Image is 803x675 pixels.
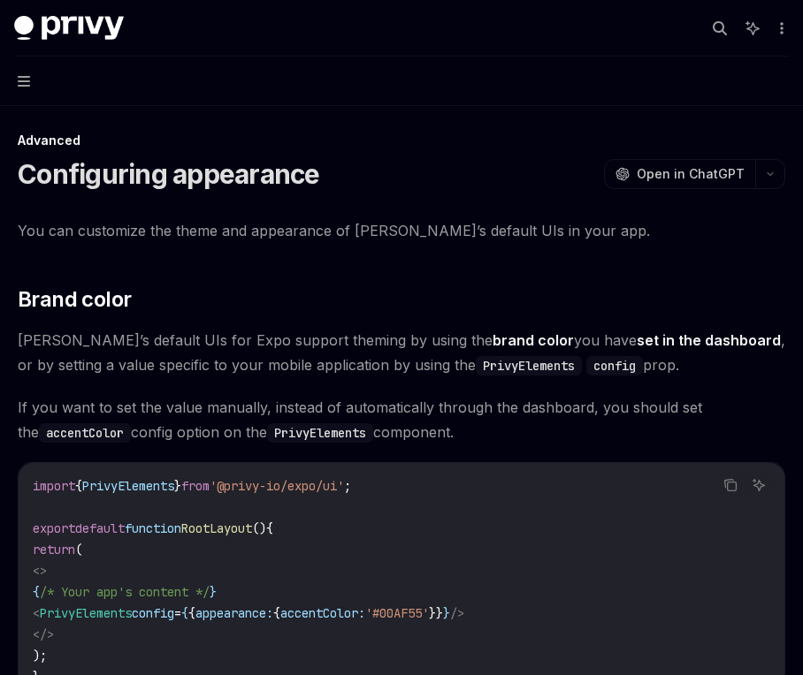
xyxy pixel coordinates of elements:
span: function [125,520,181,536]
strong: brand color [493,331,574,349]
span: export [33,520,75,536]
code: config [586,356,643,375]
button: Open in ChatGPT [604,159,755,189]
span: You can customize the theme and appearance of [PERSON_NAME]’s default UIs in your app. [18,218,785,243]
span: () [252,520,266,536]
span: }} [429,605,443,621]
span: default [75,520,125,536]
span: } [210,584,217,600]
span: } [443,605,450,621]
span: return [33,542,75,557]
span: '@privy-io/expo/ui' [210,478,344,494]
span: from [181,478,210,494]
span: '#00AF55' [365,605,429,621]
span: PrivyElements [40,605,132,621]
span: import [33,478,75,494]
span: Open in ChatGPT [637,165,745,183]
span: accentColor: [280,605,365,621]
a: set in the dashboard [637,331,781,350]
span: config [132,605,174,621]
span: < [33,605,40,621]
span: { [75,478,82,494]
span: ; [344,478,351,494]
code: accentColor [39,423,131,443]
span: RootLayout [181,520,252,536]
code: PrivyElements [476,356,582,375]
span: ); [33,648,47,664]
span: If you want to set the value manually, instead of automatically through the dashboard, you should... [18,395,785,444]
span: { [273,605,280,621]
span: /* Your app's content */ [40,584,210,600]
span: /> [450,605,464,621]
code: PrivyElements [267,423,373,443]
span: </> [33,626,54,642]
button: Ask AI [747,474,770,497]
span: { [181,605,188,621]
button: More actions [771,16,789,41]
h1: Configuring appearance [18,158,320,190]
span: { [188,605,195,621]
span: [PERSON_NAME]’s default UIs for Expo support theming by using the you have , or by setting a valu... [18,328,785,377]
span: = [174,605,181,621]
span: } [174,478,181,494]
span: { [266,520,273,536]
span: Brand color [18,285,131,314]
span: PrivyElements [82,478,174,494]
span: ( [75,542,82,557]
img: dark logo [14,16,124,41]
div: Advanced [18,132,785,149]
span: appearance: [195,605,273,621]
span: <> [33,563,47,579]
button: Copy the contents from the code block [719,474,742,497]
span: { [33,584,40,600]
